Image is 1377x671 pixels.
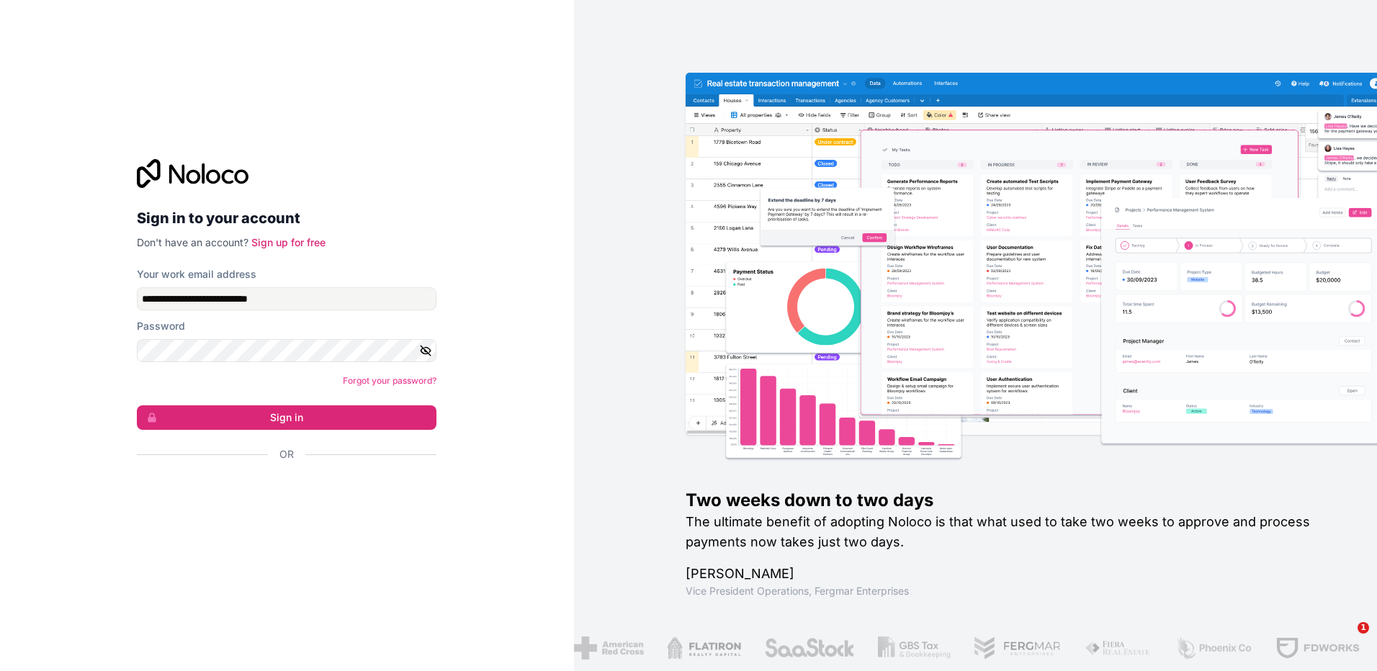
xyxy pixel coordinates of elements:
button: Sign in [137,405,436,430]
label: Password [137,319,185,333]
img: /assets/fdworks-Bi04fVtw.png [1275,636,1360,659]
h1: Two weeks down to two days [686,489,1331,512]
label: Your work email address [137,267,256,282]
span: 1 [1358,622,1369,634]
span: Don't have an account? [137,236,248,248]
img: /assets/phoenix-BREaitsQ.png [1175,636,1252,659]
img: /assets/fergmar-CudnrXN5.png [974,636,1062,659]
img: /assets/flatiron-C8eUkumj.png [666,636,741,659]
input: Email address [137,287,436,310]
iframe: Intercom live chat [1328,622,1363,657]
iframe: Sign in with Google Button [130,477,432,509]
span: Or [279,447,294,461]
img: /assets/fiera-fwj2N5v4.png [1085,636,1152,659]
h2: The ultimate benefit of adopting Noloco is that what used to take two weeks to approve and proces... [686,512,1331,552]
h1: [PERSON_NAME] [686,564,1331,584]
a: Sign up for free [251,236,326,248]
a: Forgot your password? [343,375,436,386]
img: /assets/american-red-cross-BAupjrZR.png [573,636,643,659]
h2: Sign in to your account [137,205,436,231]
img: /assets/saastock-C6Zbiodz.png [764,636,855,659]
input: Password [137,339,436,362]
img: /assets/gbstax-C-GtDUiK.png [877,636,951,659]
h1: Vice President Operations , Fergmar Enterprises [686,584,1331,598]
